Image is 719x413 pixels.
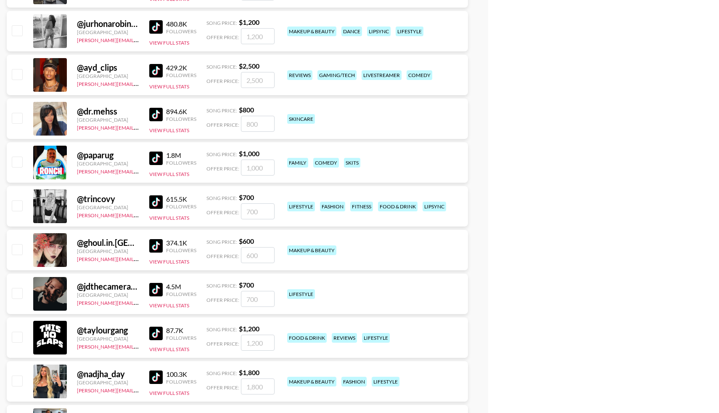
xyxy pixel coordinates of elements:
[287,158,308,168] div: family
[77,281,139,292] div: @ jdthecameraguy
[149,302,189,309] button: View Full Stats
[149,215,189,221] button: View Full Stats
[149,346,189,352] button: View Full Stats
[206,20,237,26] span: Song Price:
[317,70,357,80] div: gaming/tech
[206,122,239,128] span: Offer Price:
[344,158,360,168] div: skits
[241,116,275,132] input: 800
[77,298,201,306] a: [PERSON_NAME][EMAIL_ADDRESS][DOMAIN_NAME]
[77,29,139,35] div: [GEOGRAPHIC_DATA]
[239,193,254,201] strong: $ 700
[77,73,139,79] div: [GEOGRAPHIC_DATA]
[206,64,237,70] span: Song Price:
[77,62,139,73] div: @ ayd_clips
[166,247,196,253] div: Followers
[166,116,196,122] div: Followers
[166,64,196,72] div: 429.2K
[166,195,196,203] div: 615.5K
[206,165,239,172] span: Offer Price:
[241,203,275,219] input: 700
[206,34,239,40] span: Offer Price:
[206,282,237,289] span: Song Price:
[77,160,139,167] div: [GEOGRAPHIC_DATA]
[287,114,315,124] div: skincare
[77,237,139,248] div: @ ghoul.in.[GEOGRAPHIC_DATA]
[77,204,139,210] div: [GEOGRAPHIC_DATA]
[241,291,275,307] input: 700
[239,281,254,289] strong: $ 700
[166,239,196,247] div: 374.1K
[367,27,391,36] div: lipsync
[239,149,259,157] strong: $ 1,000
[166,326,196,335] div: 87.7K
[166,151,196,160] div: 1.8M
[149,127,189,133] button: View Full Stats
[166,160,196,166] div: Followers
[350,202,373,211] div: fitness
[206,151,237,157] span: Song Price:
[166,72,196,78] div: Followers
[77,342,201,350] a: [PERSON_NAME][EMAIL_ADDRESS][DOMAIN_NAME]
[77,254,201,262] a: [PERSON_NAME][EMAIL_ADDRESS][DOMAIN_NAME]
[149,258,189,265] button: View Full Stats
[149,83,189,90] button: View Full Stats
[77,19,139,29] div: @ jurhonarobinson
[77,35,201,43] a: [PERSON_NAME][EMAIL_ADDRESS][DOMAIN_NAME]
[166,378,196,385] div: Followers
[206,370,237,376] span: Song Price:
[287,70,312,80] div: reviews
[77,167,201,175] a: [PERSON_NAME][EMAIL_ADDRESS][DOMAIN_NAME]
[166,28,196,35] div: Followers
[206,297,239,303] span: Offer Price:
[166,282,196,291] div: 4.5M
[166,335,196,341] div: Followers
[287,202,315,211] div: lifestyle
[241,247,275,263] input: 600
[287,289,315,299] div: lifestyle
[206,107,237,114] span: Song Price:
[313,158,339,168] div: comedy
[206,239,237,245] span: Song Price:
[77,194,139,204] div: @ trincovy
[206,78,239,84] span: Offer Price:
[77,150,139,160] div: @ paparug
[341,27,362,36] div: dance
[239,237,254,245] strong: $ 600
[287,377,336,386] div: makeup & beauty
[206,195,237,201] span: Song Price:
[77,325,139,336] div: @ taylourgang
[372,377,399,386] div: lifestyle
[320,202,345,211] div: fashion
[378,202,418,211] div: food & drink
[423,202,446,211] div: lipsync
[362,333,390,343] div: lifestyle
[341,377,367,386] div: fashion
[77,123,201,131] a: [PERSON_NAME][EMAIL_ADDRESS][DOMAIN_NAME]
[149,283,163,296] img: TikTok
[239,106,254,114] strong: $ 800
[149,195,163,209] img: TikTok
[241,160,275,176] input: 1,000
[239,368,259,376] strong: $ 1,800
[149,108,163,121] img: TikTok
[287,27,336,36] div: makeup & beauty
[149,40,189,46] button: View Full Stats
[241,28,275,44] input: 1,200
[239,62,259,70] strong: $ 2,500
[77,369,139,379] div: @ nadjha_day
[166,370,196,378] div: 100.3K
[77,386,201,394] a: [PERSON_NAME][EMAIL_ADDRESS][DOMAIN_NAME]
[239,18,259,26] strong: $ 1,200
[166,20,196,28] div: 480.8K
[206,384,239,391] span: Offer Price:
[149,20,163,34] img: TikTok
[77,210,201,218] a: [PERSON_NAME][EMAIL_ADDRESS][DOMAIN_NAME]
[396,27,423,36] div: lifestyle
[206,326,237,333] span: Song Price:
[149,64,163,77] img: TikTok
[287,333,327,343] div: food & drink
[206,341,239,347] span: Offer Price:
[77,336,139,342] div: [GEOGRAPHIC_DATA]
[287,245,336,255] div: makeup & beauty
